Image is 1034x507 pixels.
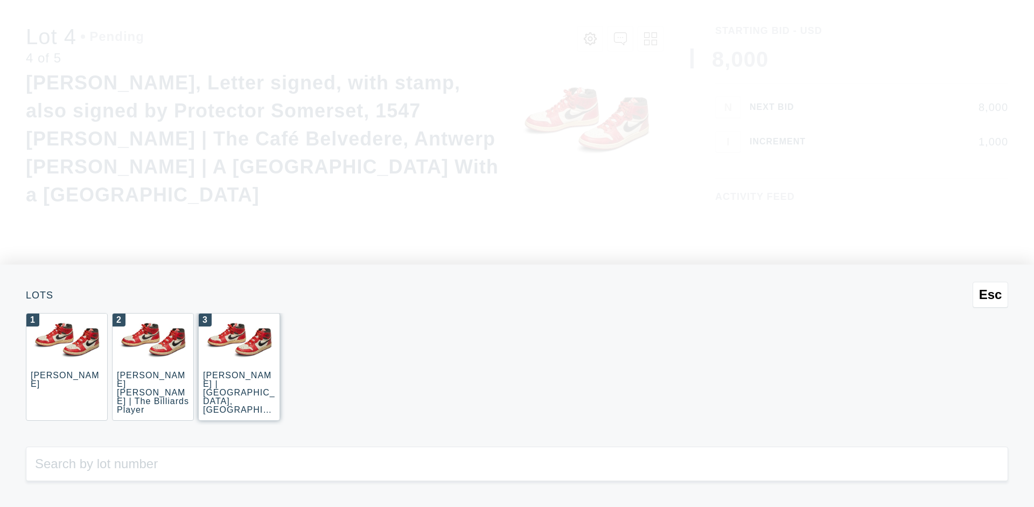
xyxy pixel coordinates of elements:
[26,290,1008,300] div: Lots
[26,447,1008,481] input: Search by lot number
[199,314,212,327] div: 3
[26,314,39,327] div: 1
[979,287,1002,302] span: Esc
[973,282,1008,308] button: Esc
[203,371,275,457] div: [PERSON_NAME] | [GEOGRAPHIC_DATA], [GEOGRAPHIC_DATA] ([GEOGRAPHIC_DATA], [GEOGRAPHIC_DATA])
[113,314,125,327] div: 2
[31,371,99,388] div: [PERSON_NAME]
[117,371,189,414] div: [PERSON_NAME] [PERSON_NAME] | The Billiards Player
